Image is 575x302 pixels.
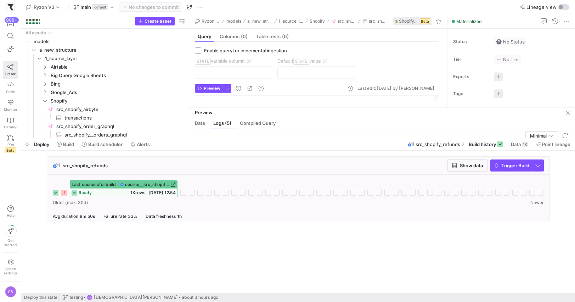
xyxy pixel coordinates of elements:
[51,88,185,97] span: Google_Ads
[3,284,18,299] button: CB
[204,86,220,91] span: Preview
[3,256,18,278] a: Spacesettings
[24,88,186,97] div: Press SPACE to select this row.
[177,214,182,219] span: 1h
[24,54,186,63] div: Press SPACE to select this row.
[5,17,19,23] div: 999+
[64,114,178,122] span: transactions​​​​​​​​​
[453,106,483,116] span: Show in Asset Catalog
[24,37,186,46] div: Press SPACE to select this row.
[92,4,108,10] span: default
[241,34,248,39] span: (0)
[6,213,15,217] span: Help
[87,295,92,300] div: CB
[453,39,489,44] span: Status
[51,71,185,80] span: Big Query Google Sheets
[3,114,18,132] a: Catalog
[4,107,17,111] span: Monitor
[4,267,17,275] span: Space settings
[369,19,387,24] span: src_shopify_refunds
[130,190,146,195] span: 1K rows
[3,79,18,97] a: Code
[308,17,327,25] button: Shopify
[447,159,487,172] button: Show data
[24,80,186,88] div: Press SPACE to select this row.
[225,17,243,25] button: models
[282,34,289,39] span: (0)
[256,34,289,39] span: Table tests
[532,138,574,150] button: Point lineage
[395,19,397,23] img: undefined
[53,214,78,219] span: Avg duration
[226,19,241,24] span: models
[530,133,547,139] span: Minimal
[195,110,213,115] span: Preview
[125,182,169,187] span: source__src_shopify_order_graphql__src_shopify_refunds
[137,141,150,147] span: Alerts
[34,141,49,147] span: Deploy
[496,39,525,45] span: No Status
[26,30,46,35] div: All assets
[213,121,231,126] span: Logs (5)
[4,125,17,129] span: Catalog
[3,17,18,30] button: 999+
[70,180,177,197] button: Last successful buildsource__src_shopify_order_graphql__src_shopify_refundsready1Krows[DATE] 12:54
[490,159,532,172] button: Trigger Build
[24,71,186,80] div: Press SPACE to select this row.
[24,105,186,114] a: src_shopify_airbyte​​​​​​​​
[45,54,185,63] span: 1_source_layer
[148,190,176,195] span: [DATE] 12:54
[453,57,489,62] span: Tier
[3,222,18,250] button: Getstarted
[453,91,489,96] span: Tags
[24,295,58,300] span: Deploy this state:
[496,57,502,62] img: No tier
[88,141,123,147] span: Build scheduler
[526,4,557,10] span: Lineage view
[277,58,321,64] span: Default value
[64,131,178,139] span: src_shopify__orders_graphql​​​​​​​​​
[198,34,211,39] span: Query
[79,190,92,195] span: ready
[522,141,528,147] div: 1K
[94,295,178,300] span: [DEMOGRAPHIC_DATA][PERSON_NAME]
[460,163,483,168] span: Show data
[3,132,18,156] a: PRsBeta
[501,163,529,168] span: Trigger Build
[34,37,185,46] span: models
[357,86,434,91] div: Last edit: [DATE] by [PERSON_NAME]
[51,63,185,71] span: Airtable
[195,121,205,126] span: Data
[202,19,220,24] span: Ryzon V3
[79,138,126,150] button: Build scheduler
[24,97,186,105] div: Press SPACE to select this row.
[53,200,88,205] span: Older (max. 30d)
[6,89,15,94] span: Code
[128,214,137,219] span: 33%
[146,214,176,219] span: Data freshness
[204,48,287,53] span: Enable query for incremental ingestion
[456,19,482,24] span: Materialized
[80,214,95,219] span: 8m 50s
[508,138,531,150] button: Data1K
[416,141,460,147] span: src_shopify_refunds
[24,122,186,130] a: src_shopify_order_graphql​​​​​​​​
[4,238,17,247] span: Get started
[329,17,358,25] button: src_shopify_order_graphql
[145,19,171,24] span: Create asset
[53,138,77,150] button: Build
[103,214,126,219] span: Failure rate
[51,97,185,105] span: Shopify
[195,58,211,65] span: STATE
[361,17,389,25] button: src_shopify_refunds
[182,295,218,300] span: about 3 hours ago
[3,97,18,114] a: Monitor
[69,295,83,300] span: testing
[494,55,521,64] button: No tierNo Tier
[247,19,272,24] span: a_new_structure
[24,105,186,114] div: Press SPACE to select this row.
[195,58,245,64] span: variable column
[5,147,16,153] span: Beta
[34,4,54,10] span: Ryzon V3
[24,114,186,122] div: Press SPACE to select this row.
